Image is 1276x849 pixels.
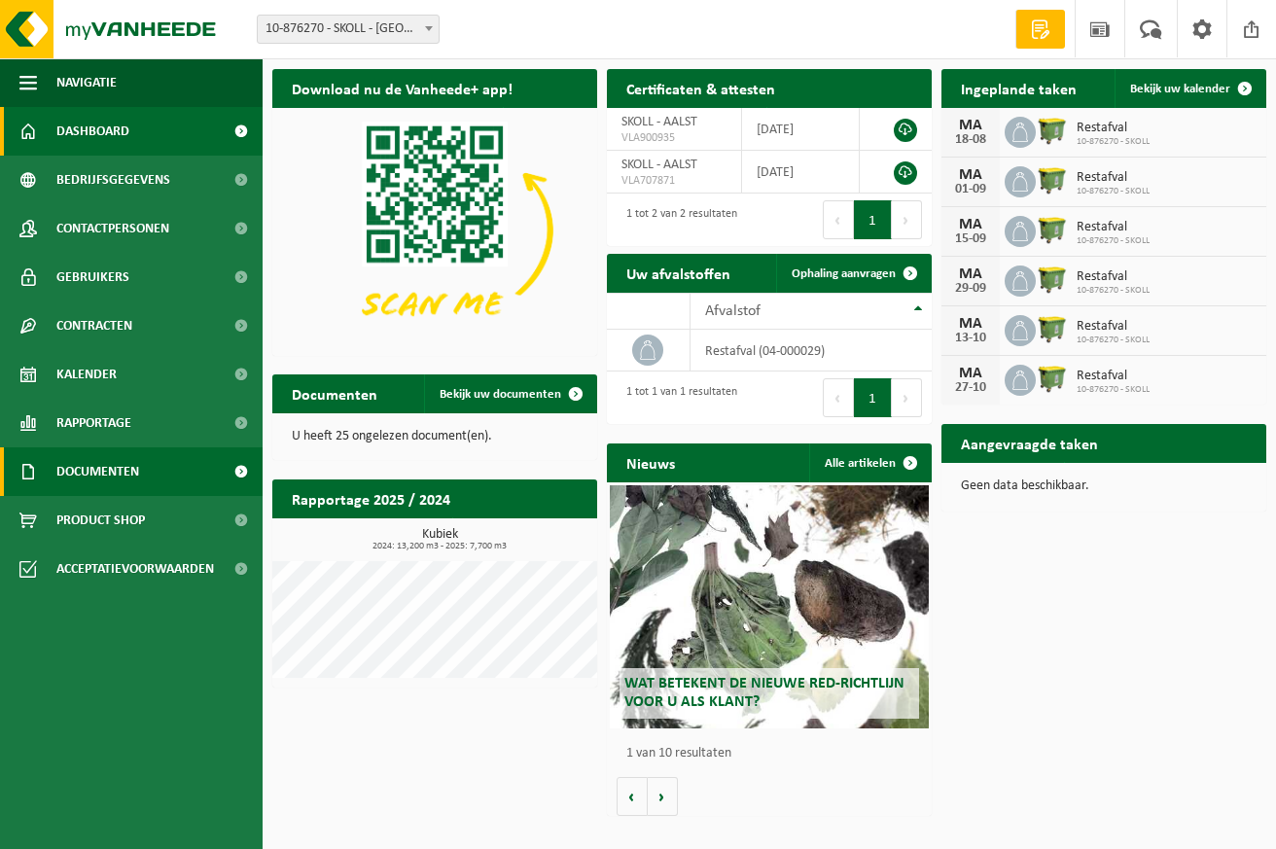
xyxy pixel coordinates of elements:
[951,381,990,395] div: 27-10
[607,69,795,107] h2: Certificaten & attesten
[624,676,904,710] span: Wat betekent de nieuwe RED-richtlijn voor u als klant?
[792,267,896,280] span: Ophaling aanvragen
[272,479,470,517] h2: Rapportage 2025 / 2024
[691,330,932,371] td: restafval (04-000029)
[951,232,990,246] div: 15-09
[951,183,990,196] div: 01-09
[1077,269,1150,285] span: Restafval
[1077,319,1150,335] span: Restafval
[961,479,1247,493] p: Geen data beschikbaar.
[56,447,139,496] span: Documenten
[56,156,170,204] span: Bedrijfsgegevens
[1036,213,1069,246] img: WB-1100-HPE-GN-50
[621,173,727,189] span: VLA707871
[1077,220,1150,235] span: Restafval
[809,443,930,482] a: Alle artikelen
[1036,163,1069,196] img: WB-1100-HPE-GN-50
[742,151,860,194] td: [DATE]
[56,204,169,253] span: Contactpersonen
[1077,384,1150,396] span: 10-876270 - SKOLL
[56,253,129,301] span: Gebruikers
[951,366,990,381] div: MA
[1077,335,1150,346] span: 10-876270 - SKOLL
[617,777,648,816] button: Vorige
[705,303,761,319] span: Afvalstof
[1077,170,1150,186] span: Restafval
[56,545,214,593] span: Acceptatievoorwaarden
[607,254,750,292] h2: Uw afvalstoffen
[951,133,990,147] div: 18-08
[272,374,397,412] h2: Documenten
[621,115,697,129] span: SKOLL - AALST
[56,58,117,107] span: Navigatie
[951,332,990,345] div: 13-10
[776,254,930,293] a: Ophaling aanvragen
[951,266,990,282] div: MA
[1077,121,1150,136] span: Restafval
[1036,114,1069,147] img: WB-1100-HPE-GN-50
[1036,263,1069,296] img: WB-1100-HPE-GN-50
[1036,312,1069,345] img: WB-1100-HPE-GN-50
[648,777,678,816] button: Volgende
[257,15,440,44] span: 10-876270 - SKOLL - AALST
[941,424,1117,462] h2: Aangevraagde taken
[854,200,892,239] button: 1
[56,399,131,447] span: Rapportage
[951,167,990,183] div: MA
[621,158,697,172] span: SKOLL - AALST
[56,496,145,545] span: Product Shop
[1077,235,1150,247] span: 10-876270 - SKOLL
[1115,69,1264,108] a: Bekijk uw kalender
[56,107,129,156] span: Dashboard
[272,69,532,107] h2: Download nu de Vanheede+ app!
[610,485,928,728] a: Wat betekent de nieuwe RED-richtlijn voor u als klant?
[452,517,595,556] a: Bekijk rapportage
[272,108,597,352] img: Download de VHEPlus App
[1077,369,1150,384] span: Restafval
[892,378,922,417] button: Next
[823,200,854,239] button: Previous
[621,130,727,146] span: VLA900935
[951,282,990,296] div: 29-09
[1077,186,1150,197] span: 10-876270 - SKOLL
[292,430,578,443] p: U heeft 25 ongelezen document(en).
[854,378,892,417] button: 1
[951,316,990,332] div: MA
[892,200,922,239] button: Next
[617,198,737,241] div: 1 tot 2 van 2 resultaten
[1036,362,1069,395] img: WB-1100-HPE-GN-50
[823,378,854,417] button: Previous
[282,542,597,551] span: 2024: 13,200 m3 - 2025: 7,700 m3
[951,118,990,133] div: MA
[282,528,597,551] h3: Kubiek
[742,108,860,151] td: [DATE]
[424,374,595,413] a: Bekijk uw documenten
[941,69,1096,107] h2: Ingeplande taken
[1077,136,1150,148] span: 10-876270 - SKOLL
[617,376,737,419] div: 1 tot 1 van 1 resultaten
[56,301,132,350] span: Contracten
[258,16,439,43] span: 10-876270 - SKOLL - AALST
[607,443,694,481] h2: Nieuws
[626,747,922,761] p: 1 van 10 resultaten
[951,217,990,232] div: MA
[1130,83,1230,95] span: Bekijk uw kalender
[56,350,117,399] span: Kalender
[440,388,561,401] span: Bekijk uw documenten
[1077,285,1150,297] span: 10-876270 - SKOLL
